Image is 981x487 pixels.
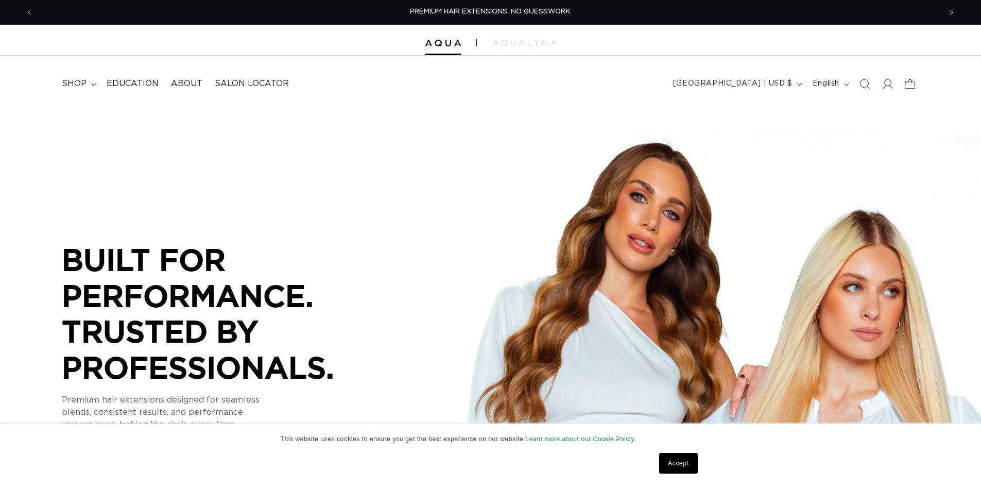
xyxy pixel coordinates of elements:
a: Learn more about our Cookie Policy. [525,435,636,443]
span: About [171,78,202,89]
a: Education [100,72,165,95]
span: PREMIUM HAIR EXTENSIONS. NO GUESSWORK. [410,8,572,15]
a: About [165,72,209,95]
summary: Search [853,73,876,95]
span: shop [62,78,87,89]
span: Salon Locator [215,78,289,89]
button: [GEOGRAPHIC_DATA] | USD $ [667,74,806,94]
p: BUILT FOR PERFORMANCE. TRUSTED BY PROFESSIONALS. [62,242,371,385]
span: [GEOGRAPHIC_DATA] | USD $ [673,78,793,89]
img: Aqua Hair Extensions [425,40,461,47]
a: Accept [659,453,697,474]
img: aqualyna.com [492,40,557,46]
span: Education [107,78,159,89]
button: Previous announcement [18,3,41,22]
p: This website uses cookies to ensure you get the best experience on our website. [281,434,701,444]
button: English [806,74,853,94]
span: English [813,78,839,89]
a: Salon Locator [209,72,295,95]
button: Next announcement [940,3,963,22]
p: Premium hair extensions designed for seamless blends, consistent results, and performance you can... [62,394,371,431]
summary: shop [56,72,100,95]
